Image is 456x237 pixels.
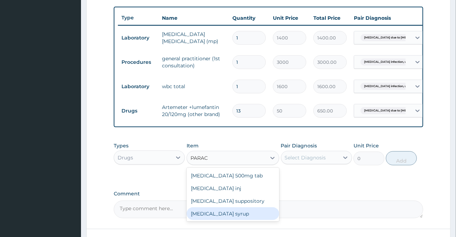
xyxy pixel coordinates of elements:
span: [MEDICAL_DATA] due to [MEDICAL_DATA] falc... [361,34,438,41]
td: Drugs [118,104,158,117]
td: Laboratory [118,31,158,44]
td: [MEDICAL_DATA] [MEDICAL_DATA] (mp) [158,27,229,48]
th: Pair Diagnosis [350,11,428,25]
span: [MEDICAL_DATA] infection, unspecif... [361,59,422,66]
div: Drugs [118,154,133,161]
label: Types [114,143,129,149]
span: [MEDICAL_DATA] infection, unspecif... [361,83,422,90]
th: Type [118,11,158,24]
label: Pair Diagnosis [281,142,317,149]
th: Unit Price [269,11,310,25]
button: Add [386,151,417,165]
div: [MEDICAL_DATA] inj [187,182,279,195]
label: Item [187,142,199,149]
span: [MEDICAL_DATA] due to [MEDICAL_DATA] falc... [361,107,438,114]
th: Quantity [229,11,269,25]
label: Comment [114,191,423,197]
label: Unit Price [354,142,379,149]
div: [MEDICAL_DATA] suppository [187,195,279,207]
td: Laboratory [118,80,158,93]
td: general practitioner (1st consultation) [158,51,229,73]
th: Name [158,11,229,25]
td: Procedures [118,56,158,69]
div: [MEDICAL_DATA] syrup [187,207,279,220]
td: wbc total [158,79,229,93]
th: Total Price [310,11,350,25]
div: [MEDICAL_DATA] 500mg tab [187,169,279,182]
td: Artemeter +lumefantin 20/120mg (other brand) [158,100,229,121]
div: Select Diagnosis [285,154,326,161]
